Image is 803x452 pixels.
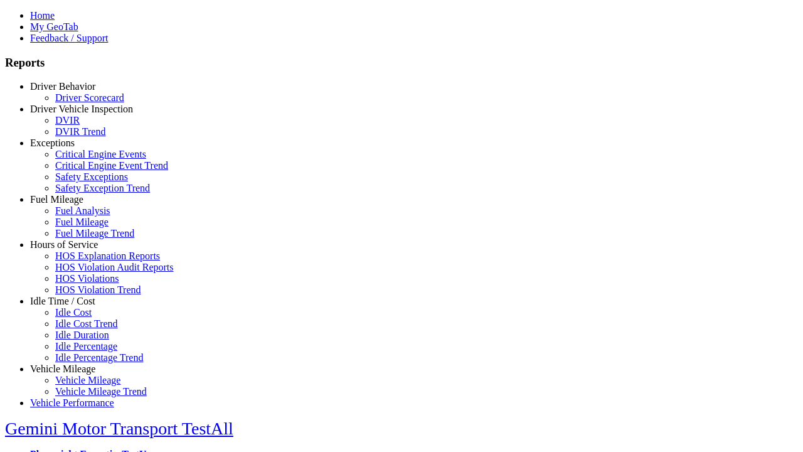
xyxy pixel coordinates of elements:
[55,126,105,137] a: DVIR Trend
[55,375,120,385] a: Vehicle Mileage
[55,341,117,352] a: Idle Percentage
[55,386,147,397] a: Vehicle Mileage Trend
[55,262,174,272] a: HOS Violation Audit Reports
[55,228,134,239] a: Fuel Mileage Trend
[5,419,233,438] a: Gemini Motor Transport TestAll
[55,307,92,318] a: Idle Cost
[30,296,95,306] a: Idle Time / Cost
[55,273,119,284] a: HOS Violations
[30,104,133,114] a: Driver Vehicle Inspection
[30,363,95,374] a: Vehicle Mileage
[55,115,80,126] a: DVIR
[55,205,110,216] a: Fuel Analysis
[55,284,141,295] a: HOS Violation Trend
[55,183,150,193] a: Safety Exception Trend
[30,194,83,205] a: Fuel Mileage
[30,137,75,148] a: Exceptions
[55,217,109,227] a: Fuel Mileage
[30,239,98,250] a: Hours of Service
[55,330,109,340] a: Idle Duration
[55,352,143,363] a: Idle Percentage Trend
[55,160,168,171] a: Critical Engine Event Trend
[55,171,128,182] a: Safety Exceptions
[55,250,160,261] a: HOS Explanation Reports
[30,397,114,408] a: Vehicle Performance
[55,92,124,103] a: Driver Scorecard
[30,33,108,43] a: Feedback / Support
[5,56,798,70] h3: Reports
[55,318,118,329] a: Idle Cost Trend
[30,81,95,92] a: Driver Behavior
[30,21,78,32] a: My GeoTab
[55,149,146,159] a: Critical Engine Events
[30,10,55,21] a: Home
